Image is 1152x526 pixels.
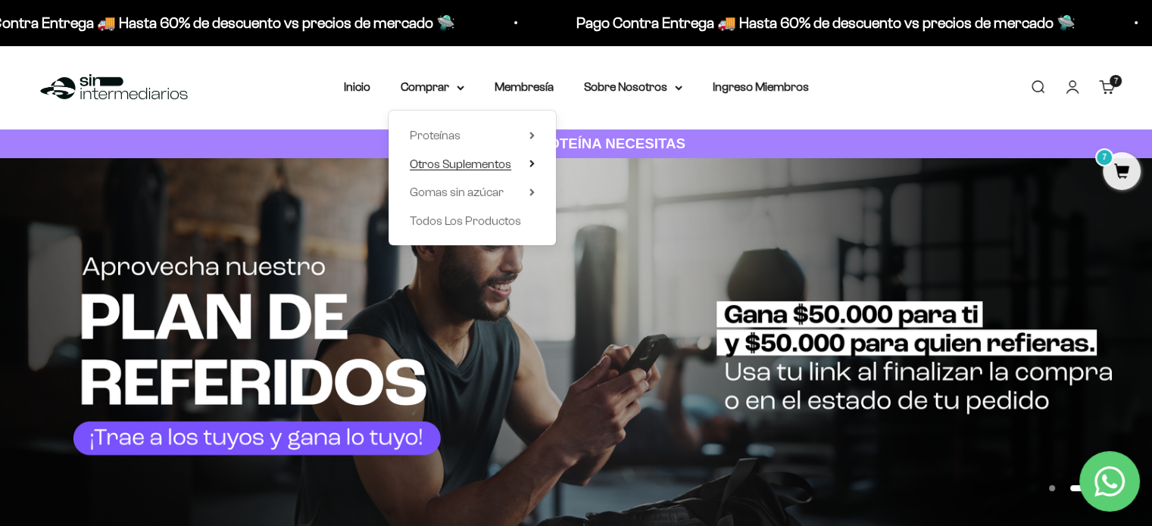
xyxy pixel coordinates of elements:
summary: Proteínas [410,126,535,145]
a: 7 [1103,164,1141,181]
a: Todos Los Productos [410,211,535,231]
summary: Otros Suplementos [410,154,535,174]
span: Otros Suplementos [410,157,511,170]
summary: Gomas sin azúcar [410,182,535,202]
a: Membresía [495,80,554,93]
p: Pago Contra Entrega 🚚 Hasta 60% de descuento vs precios de mercado 🛸 [574,11,1073,35]
span: 7 [1114,77,1118,85]
a: Ingreso Miembros [713,80,809,93]
span: Todos Los Productos [410,214,521,227]
mark: 7 [1095,148,1113,167]
span: Gomas sin azúcar [410,185,504,198]
strong: CUANTA PROTEÍNA NECESITAS [467,135,685,151]
a: Inicio [344,80,370,93]
summary: Comprar [401,77,464,97]
summary: Sobre Nosotros [584,77,682,97]
span: Proteínas [410,129,460,142]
